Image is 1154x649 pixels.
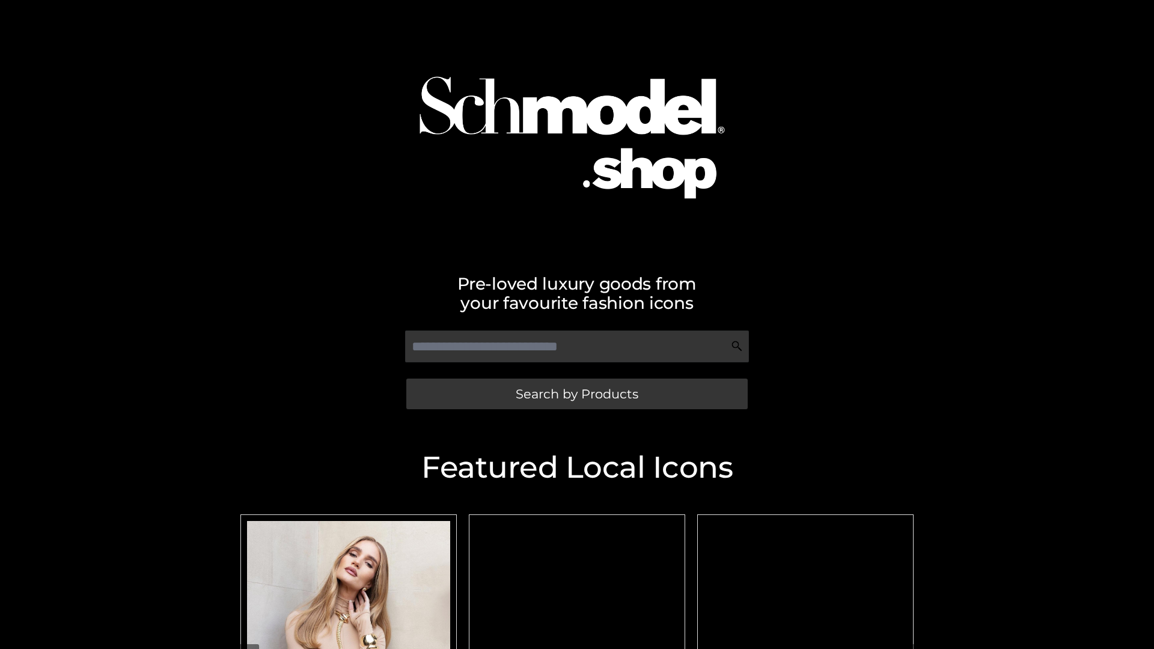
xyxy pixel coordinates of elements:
h2: Pre-loved luxury goods from your favourite fashion icons [234,274,920,312]
a: Search by Products [406,379,748,409]
span: Search by Products [516,388,638,400]
img: Search Icon [731,340,743,352]
h2: Featured Local Icons​ [234,452,920,483]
